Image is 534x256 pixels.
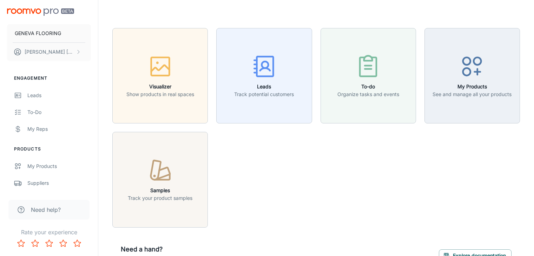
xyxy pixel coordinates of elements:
div: My Products [27,162,91,170]
button: VisualizerShow products in real spaces [112,28,208,123]
button: [PERSON_NAME] [PERSON_NAME] [7,43,91,61]
div: To-do [27,108,91,116]
button: Rate 2 star [28,236,42,250]
a: LeadsTrack potential customers [216,72,312,79]
button: SamplesTrack your product samples [112,132,208,227]
button: Rate 5 star [70,236,84,250]
button: LeadsTrack potential customers [216,28,312,123]
p: Track potential customers [234,90,294,98]
img: Roomvo PRO Beta [7,8,74,16]
p: See and manage all your products [433,90,512,98]
div: Suppliers [27,179,91,187]
p: Organize tasks and events [337,90,399,98]
a: My ProductsSee and manage all your products [424,72,520,79]
a: To-doOrganize tasks and events [321,72,416,79]
a: SamplesTrack your product samples [112,176,208,183]
p: [PERSON_NAME] [PERSON_NAME] [25,48,74,56]
h6: To-do [337,83,399,90]
button: Rate 4 star [56,236,70,250]
div: Leads [27,92,91,99]
h6: Need a hand? [121,244,313,254]
button: Rate 1 star [14,236,28,250]
button: GENEVA FLOORING [7,24,91,42]
div: My Reps [27,125,91,133]
h6: Visualizer [126,83,194,90]
button: My ProductsSee and manage all your products [424,28,520,123]
button: Rate 3 star [42,236,56,250]
p: Show products in real spaces [126,90,194,98]
h6: Samples [128,187,192,194]
p: Track your product samples [128,194,192,202]
p: GENEVA FLOORING [15,29,61,37]
h6: My Products [433,83,512,90]
span: Need help? [31,206,61,214]
p: Rate your experience [6,228,92,236]
button: To-doOrganize tasks and events [321,28,416,123]
h6: Leads [234,83,294,90]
